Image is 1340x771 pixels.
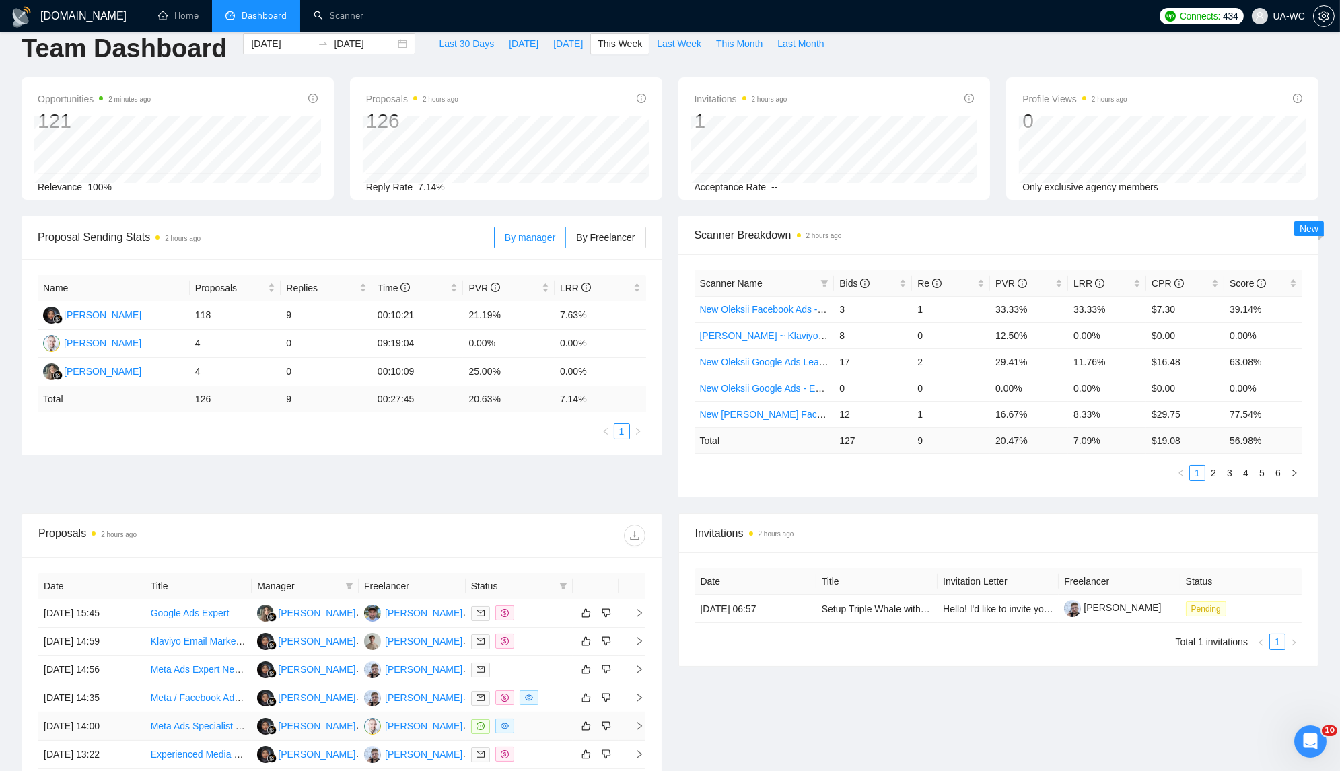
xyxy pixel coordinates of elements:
[581,608,591,618] span: like
[1293,94,1302,103] span: info-circle
[278,605,355,620] div: [PERSON_NAME]
[364,690,381,706] img: IG
[553,36,583,51] span: [DATE]
[64,364,141,379] div: [PERSON_NAME]
[1322,725,1337,736] span: 10
[505,232,555,243] span: By manager
[43,335,60,352] img: OC
[1190,466,1205,480] a: 1
[267,754,277,763] img: gigradar-bm.png
[630,423,646,439] button: right
[38,573,145,599] th: Date
[912,322,990,348] td: 0
[400,283,410,292] span: info-circle
[806,232,842,240] time: 2 hours ago
[634,427,642,435] span: right
[1068,348,1146,375] td: 11.76%
[372,330,464,358] td: 09:19:04
[364,663,462,674] a: IG[PERSON_NAME]
[1238,465,1254,481] li: 4
[1146,322,1224,348] td: $0.00
[700,409,1096,420] a: New [PERSON_NAME] Facebook Ads Leads - [GEOGRAPHIC_DATA]|[GEOGRAPHIC_DATA]
[477,637,485,645] span: mail
[700,278,763,289] span: Scanner Name
[477,750,485,758] span: mail
[560,283,591,293] span: LRR
[598,605,614,621] button: dislike
[385,634,462,649] div: [PERSON_NAME]
[471,579,554,593] span: Status
[418,182,445,192] span: 7.14%
[912,427,990,453] td: 9
[477,609,485,617] span: mail
[598,690,614,706] button: dislike
[1254,465,1270,481] li: 5
[700,304,833,315] a: New Oleksii Facebook Ads - EU
[257,746,274,763] img: AZ
[598,36,642,51] span: This Week
[190,386,281,412] td: 126
[385,662,462,677] div: [PERSON_NAME]
[1064,602,1161,613] a: [PERSON_NAME]
[1064,600,1081,617] img: c1AccpU0r5eTAMyEJsuISipwjq7qb2Kar6-KqnmSvKGuvk5qEoKhuKfg-uT9402ECS
[770,33,831,54] button: Last Month
[366,182,413,192] span: Reply Rate
[695,568,816,595] th: Date
[834,348,912,375] td: 17
[1238,466,1253,480] a: 4
[257,607,355,618] a: LK[PERSON_NAME]
[578,690,594,706] button: like
[1230,278,1266,289] span: Score
[1022,108,1127,134] div: 0
[777,36,824,51] span: Last Month
[468,283,500,293] span: PVR
[364,661,381,678] img: IG
[225,11,235,20] span: dashboard
[278,662,355,677] div: [PERSON_NAME]
[257,635,355,646] a: AZ[PERSON_NAME]
[1294,725,1327,758] iframe: Intercom live chat
[964,94,974,103] span: info-circle
[242,10,287,22] span: Dashboard
[1255,11,1265,21] span: user
[581,749,591,760] span: like
[938,568,1059,595] th: Invitation Letter
[1271,466,1285,480] a: 6
[932,279,942,288] span: info-circle
[151,664,372,675] a: Meta Ads Expert Needed for Campaign Management
[1146,296,1224,322] td: $7.30
[834,401,912,427] td: 12
[649,33,709,54] button: Last Week
[38,599,145,628] td: [DATE] 15:45
[151,692,320,703] a: Meta / Facebook Ads Creative Strategist
[578,661,594,677] button: like
[1022,91,1127,107] span: Profile Views
[151,608,230,618] a: Google Ads Expert
[1286,465,1302,481] li: Next Page
[602,427,610,435] span: left
[1257,638,1265,647] span: left
[38,386,190,412] td: Total
[1173,465,1189,481] li: Previous Page
[364,635,462,646] a: AP[PERSON_NAME]
[385,690,462,705] div: [PERSON_NAME]
[267,725,277,735] img: gigradar-bm.png
[555,301,646,330] td: 7.63%
[345,582,353,590] span: filter
[695,427,835,453] td: Total
[990,401,1068,427] td: 16.67%
[1186,603,1232,614] a: Pending
[463,301,555,330] td: 21.19%
[165,235,201,242] time: 2 hours ago
[614,423,630,439] li: 1
[1224,375,1302,401] td: 0.00%
[834,375,912,401] td: 0
[1270,634,1285,649] a: 1
[816,568,938,595] th: Title
[477,665,485,673] span: mail
[1146,401,1224,427] td: $29.75
[834,427,912,453] td: 127
[912,375,990,401] td: 0
[581,692,591,703] span: like
[364,720,462,731] a: OC[PERSON_NAME]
